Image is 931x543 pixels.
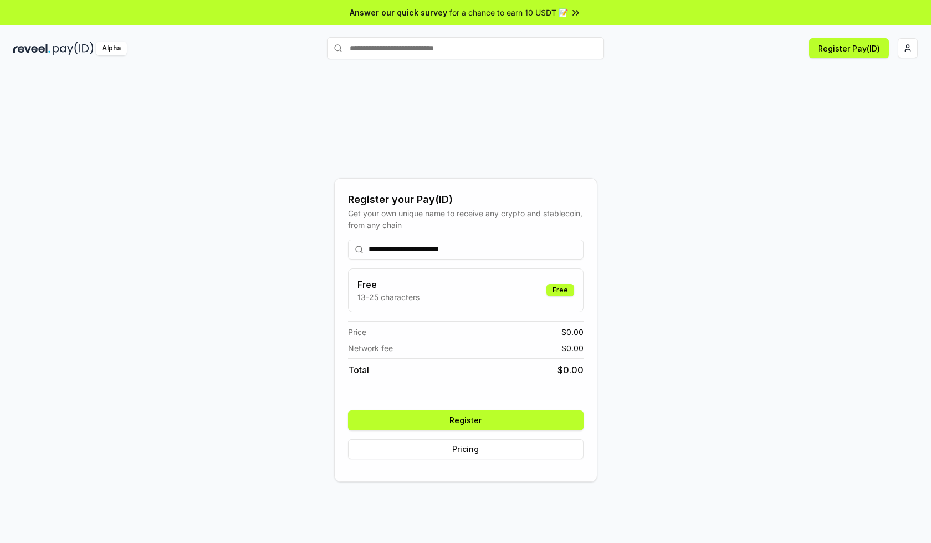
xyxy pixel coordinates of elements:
div: Alpha [96,42,127,55]
p: 13-25 characters [357,291,420,303]
span: Network fee [348,342,393,354]
span: $ 0.00 [561,342,584,354]
span: for a chance to earn 10 USDT 📝 [449,7,568,18]
span: Price [348,326,366,338]
button: Register Pay(ID) [809,38,889,58]
span: $ 0.00 [557,363,584,377]
button: Pricing [348,439,584,459]
span: $ 0.00 [561,326,584,338]
div: Get your own unique name to receive any crypto and stablecoin, from any chain [348,207,584,231]
span: Total [348,363,369,377]
div: Register your Pay(ID) [348,192,584,207]
button: Register [348,410,584,430]
div: Free [546,284,574,296]
span: Answer our quick survey [350,7,447,18]
img: reveel_dark [13,42,50,55]
img: pay_id [53,42,94,55]
h3: Free [357,278,420,291]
